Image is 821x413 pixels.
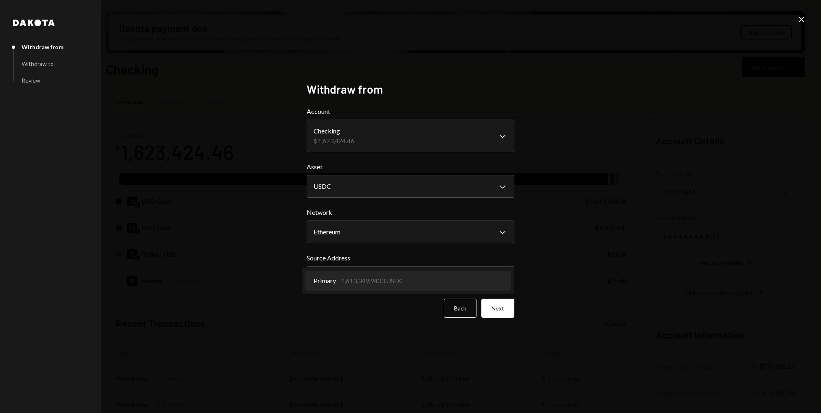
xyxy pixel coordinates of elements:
[307,266,514,289] button: Source Address
[341,276,404,286] div: 1,613,349.9433 USDC
[307,120,514,152] button: Account
[444,299,476,318] button: Back
[307,208,514,217] label: Network
[307,253,514,263] label: Source Address
[22,60,54,67] div: Withdraw to
[22,44,64,50] div: Withdraw from
[307,221,514,243] button: Network
[307,175,514,198] button: Asset
[307,162,514,172] label: Asset
[22,77,40,84] div: Review
[307,81,514,97] h2: Withdraw from
[481,299,514,318] button: Next
[314,276,336,286] span: Primary
[307,107,514,116] label: Account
